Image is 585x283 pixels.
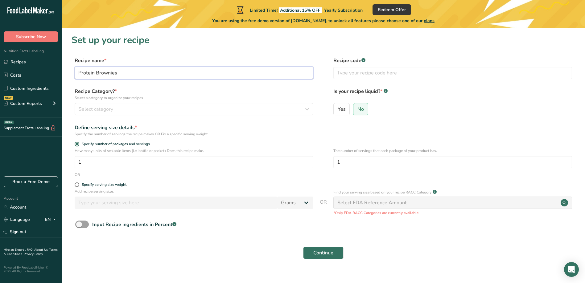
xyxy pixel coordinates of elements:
a: Hire an Expert . [4,248,26,252]
button: Select category [75,103,313,115]
div: Limited Time! [236,6,363,14]
input: Type your recipe name here [75,67,313,79]
a: Privacy Policy [24,252,43,256]
span: plans [424,18,435,24]
div: Define serving size details [75,124,313,131]
div: Input Recipe ingredients in Percent [92,221,176,228]
p: Find your serving size based on your recipe RACC Category [333,189,431,195]
div: Open Intercom Messenger [564,262,579,277]
span: OR [320,198,327,216]
span: No [357,106,364,112]
span: Specify number of packages and servings [79,142,150,146]
span: Redeem Offer [378,6,406,13]
p: The number of servings that each package of your product has. [333,148,572,153]
span: Yes [338,106,346,112]
a: About Us . [34,248,49,252]
div: Select FDA Reference Amount [337,199,407,206]
label: Is your recipe liquid? [333,88,572,101]
p: Select a category to organize your recipes [75,95,313,101]
div: Custom Reports [4,100,42,107]
a: Book a Free Demo [4,176,58,187]
span: Subscribe Now [16,34,46,40]
button: Redeem Offer [373,4,411,15]
button: Subscribe Now [4,31,58,42]
div: OR [75,172,80,177]
label: Recipe Category? [75,88,313,101]
div: Specify the number of servings the recipe makes OR Fix a specific serving weight [75,131,313,137]
div: Specify serving size weight [82,182,126,187]
div: NEW [4,96,13,100]
button: Continue [303,247,344,259]
span: Yearly Subscription [324,7,363,13]
p: Add recipe serving size. [75,189,313,194]
a: Language [4,214,30,225]
h1: Set up your recipe [72,33,575,47]
div: BETA [4,121,14,124]
span: You are using the free demo version of [DOMAIN_NAME], to unlock all features please choose one of... [212,18,435,24]
a: FAQ . [27,248,34,252]
span: Select category [79,106,113,113]
input: Type your serving size here [75,197,277,209]
a: Terms & Conditions . [4,248,58,256]
p: How many units of sealable items (i.e. bottle or packet) Does this recipe make. [75,148,313,153]
span: Continue [313,249,333,257]
label: Recipe code [333,57,572,64]
input: Type your recipe code here [333,67,572,79]
div: Powered By FoodLabelMaker © 2025 All Rights Reserved [4,266,58,273]
p: *Only FDA RACC Categories are currently available [333,210,572,216]
span: Additional 15% OFF [279,7,322,13]
label: Recipe name [75,57,313,64]
div: EN [45,216,58,223]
